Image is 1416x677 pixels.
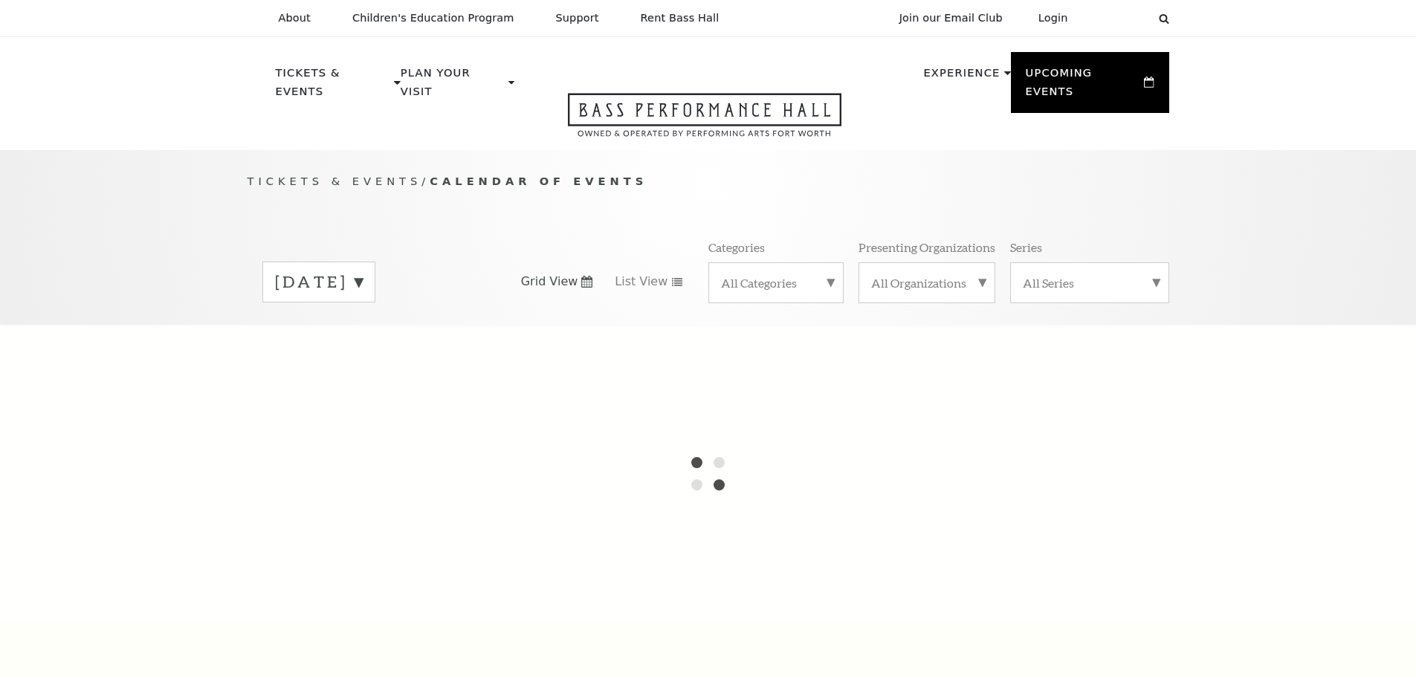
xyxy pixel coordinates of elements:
[641,12,720,25] p: Rent Bass Hall
[721,275,831,291] label: All Categories
[556,12,599,25] p: Support
[1023,275,1157,291] label: All Series
[248,175,422,187] span: Tickets & Events
[521,273,578,290] span: Grid View
[871,275,983,291] label: All Organizations
[430,175,647,187] span: Calendar of Events
[923,64,1000,91] p: Experience
[615,273,667,290] span: List View
[352,12,514,25] p: Children's Education Program
[275,271,363,294] label: [DATE]
[248,172,1169,191] p: /
[401,64,505,109] p: Plan Your Visit
[279,12,311,25] p: About
[276,64,391,109] p: Tickets & Events
[1092,11,1145,25] select: Select:
[708,239,765,255] p: Categories
[1010,239,1042,255] p: Series
[1026,64,1141,109] p: Upcoming Events
[859,239,995,255] p: Presenting Organizations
